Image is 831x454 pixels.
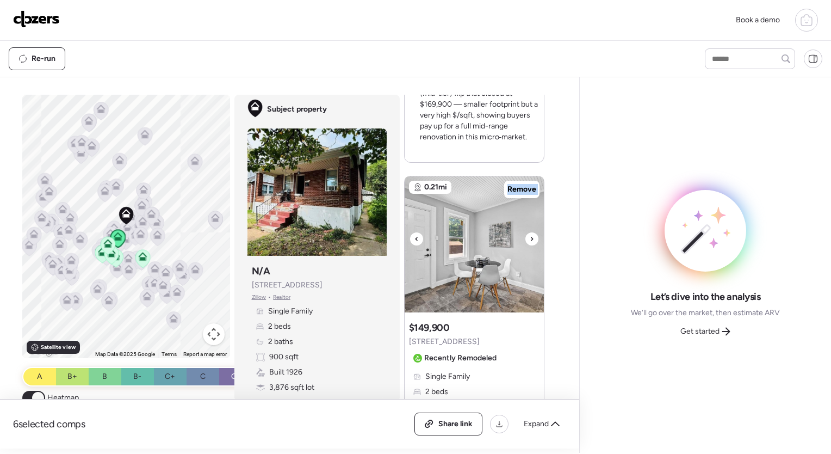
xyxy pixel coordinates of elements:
h3: $149,900 [409,321,450,334]
span: C- [231,371,240,382]
span: C [200,371,206,382]
span: Recently Remodeled [424,353,497,364]
p: 2/1, 768 sqft, Recently Remodeled (mid-tier) flip that closed at $169,900 — smaller footprint but... [420,77,539,143]
span: Share link [438,419,473,430]
span: B [102,371,107,382]
span: Single Family [425,371,470,382]
span: Zillow [252,293,266,302]
span: Subject property [267,104,327,115]
span: Built 1926 [269,367,302,378]
span: Re-run [32,53,55,64]
span: Book a demo [736,15,780,24]
span: B- [133,371,141,382]
span: 2 beds [268,321,291,332]
span: 2 beds [425,386,448,397]
span: 2 baths [268,336,293,347]
span: Map Data ©2025 Google [95,351,155,357]
span: A [37,371,42,382]
span: We’ll go over the market, then estimate ARV [631,308,780,318]
span: 3,876 sqft lot [269,382,314,393]
span: Remove [507,184,536,195]
span: 900 sqft [269,352,299,363]
img: Google [25,344,61,358]
span: Expand [524,419,549,430]
span: Heatmap [47,392,79,403]
span: [STREET_ADDRESS] [252,280,323,291]
span: Realtor [273,293,290,302]
a: Report a map error [183,351,227,357]
span: • [268,293,271,302]
span: 0.21mi [424,182,447,193]
span: Satellite view [41,343,76,352]
span: B+ [67,371,77,382]
h3: N/A [252,265,270,278]
span: Get started [680,326,720,337]
span: Let’s dive into the analysis [650,290,761,303]
a: Open this area in Google Maps (opens a new window) [25,344,61,358]
button: Map camera controls [203,323,225,345]
span: 6 selected comps [13,418,85,431]
span: C+ [165,371,175,382]
img: Logo [13,10,60,28]
span: [STREET_ADDRESS] [409,336,480,347]
a: Terms (opens in new tab) [162,351,177,357]
span: Single Family [268,306,313,317]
